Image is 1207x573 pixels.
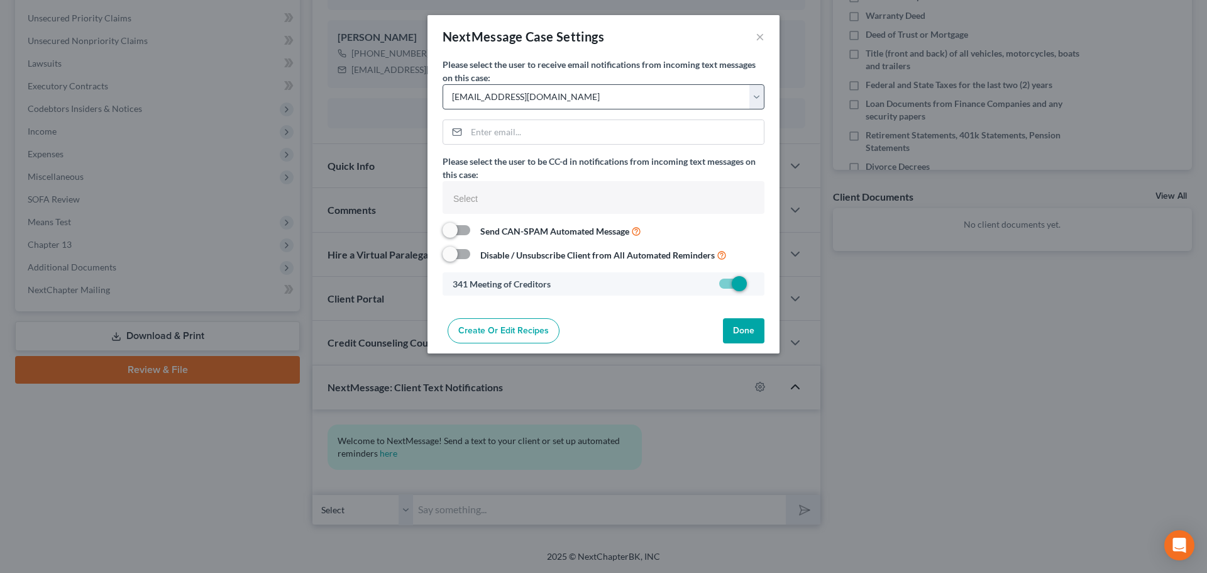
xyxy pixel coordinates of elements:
[480,250,715,260] strong: Disable / Unsubscribe Client from All Automated Reminders
[453,277,551,291] label: 341 Meeting of Creditors
[466,120,764,144] input: Enter email...
[443,155,764,181] label: Please select the user to be CC-d in notifications from incoming text messages on this case:
[723,318,764,343] button: Done
[443,28,604,45] div: NextMessage Case Settings
[448,318,559,343] a: Create or Edit Recipes
[1164,530,1194,560] div: Open Intercom Messenger
[756,29,764,44] button: ×
[480,226,629,236] strong: Send CAN-SPAM Automated Message
[443,58,764,84] label: Please select the user to receive email notifications from incoming text messages on this case:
